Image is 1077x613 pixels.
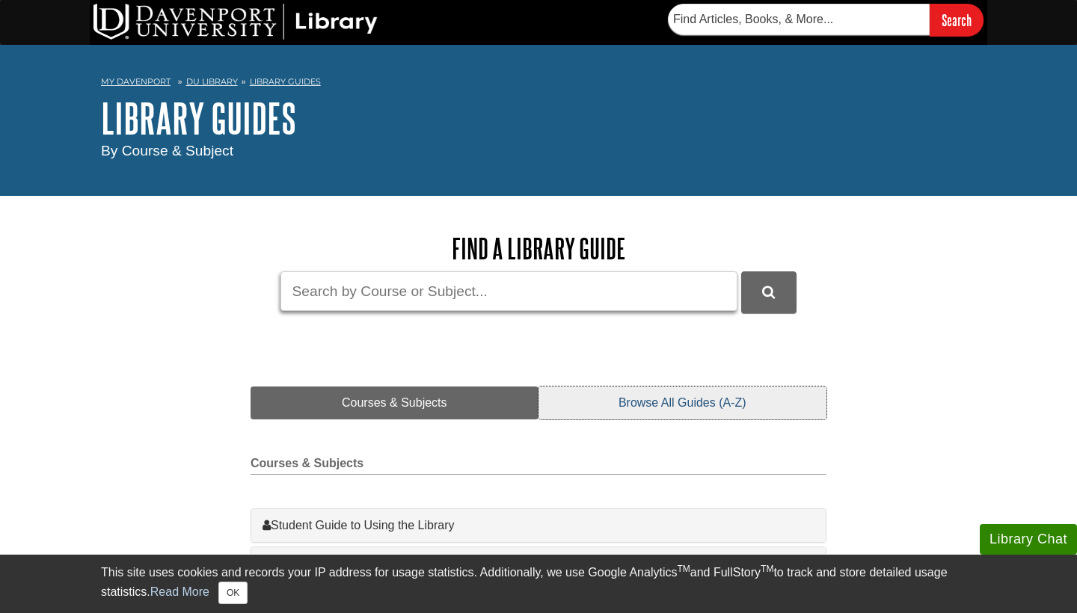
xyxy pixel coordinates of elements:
[101,141,976,162] div: By Course & Subject
[250,76,321,87] a: Library Guides
[741,271,797,312] button: DU Library Guides Search
[668,4,930,35] input: Find Articles, Books, & More...
[101,564,976,604] div: This site uses cookies and records your IP address for usage statistics. Additionally, we use Goo...
[677,564,690,574] sup: TM
[762,286,775,299] i: Search Library Guides
[218,582,248,604] button: Close
[101,76,171,88] a: My Davenport
[930,4,984,36] input: Search
[761,564,773,574] sup: TM
[280,271,737,311] input: Search by Course or Subject...
[93,4,378,40] img: DU Library
[251,457,826,475] h2: Courses & Subjects
[980,524,1077,555] button: Library Chat
[101,96,976,141] h1: Library Guides
[668,4,984,36] form: Searches DU Library's articles, books, and more
[150,585,209,598] a: Read More
[101,72,976,96] nav: breadcrumb
[538,386,826,419] a: Browse All Guides (A-Z)
[251,233,826,264] h2: Find a Library Guide
[263,517,814,535] a: Student Guide to Using the Library
[186,76,238,87] a: DU Library
[251,386,538,419] a: Courses & Subjects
